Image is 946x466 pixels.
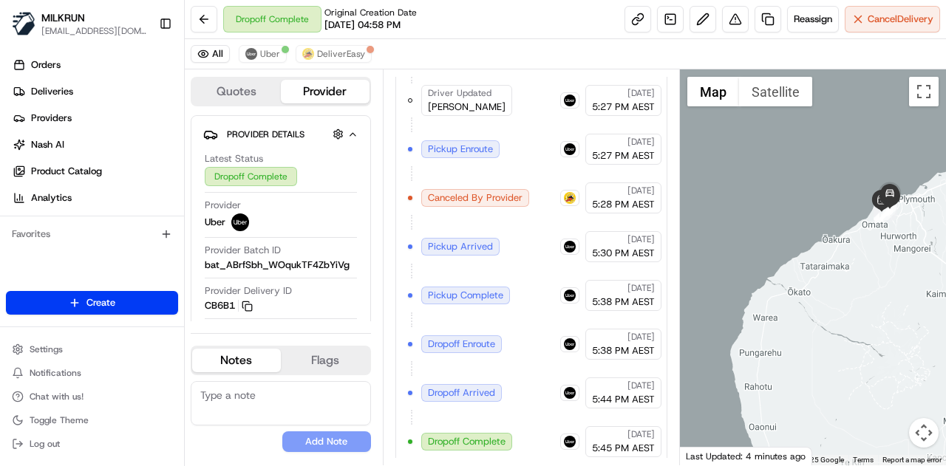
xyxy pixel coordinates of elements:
[874,204,891,220] div: 5
[687,77,739,106] button: Show street map
[627,282,655,294] span: [DATE]
[205,299,253,312] button: CB6B1
[428,289,503,302] span: Pickup Complete
[592,442,655,455] span: 5:45 PM AEST
[909,418,939,448] button: Map camera controls
[428,337,495,351] span: Dropoff Enroute
[317,48,365,60] span: DeliverEasy
[739,77,812,106] button: Show satellite imagery
[30,438,60,450] span: Log out
[260,48,280,60] span: Uber
[245,48,257,60] img: uber-new-logo.jpeg
[324,7,417,18] span: Original Creation Date
[680,447,812,465] div: Last Updated: 4 minutes ago
[6,434,178,454] button: Log out
[31,191,72,205] span: Analytics
[205,152,263,165] span: Latest Status
[592,344,655,357] span: 5:38 PM AEST
[627,428,655,440] span: [DATE]
[6,53,184,77] a: Orders
[879,204,896,220] div: 6
[627,380,655,391] span: [DATE]
[31,165,102,178] span: Product Catalog
[205,258,350,272] span: bat_ABrfSbh_WOqukTF4ZbYiVg
[592,295,655,309] span: 5:38 PM AEST
[845,6,940,32] button: CancelDelivery
[428,100,506,114] span: [PERSON_NAME]
[205,284,292,298] span: Provider Delivery ID
[30,367,81,379] span: Notifications
[6,291,178,315] button: Create
[428,191,523,205] span: Canceled By Provider
[564,192,576,204] img: delivereasy_logo.png
[882,456,942,464] a: Report a map error
[868,13,933,26] span: Cancel Delivery
[592,100,655,114] span: 5:27 PM AEST
[794,13,832,26] span: Reassign
[30,343,63,355] span: Settings
[302,48,314,60] img: delivereasy_logo.png
[787,6,839,32] button: Reassign
[31,112,72,125] span: Providers
[6,339,178,360] button: Settings
[627,136,655,148] span: [DATE]
[192,80,281,103] button: Quotes
[428,87,491,99] span: Driver Updated
[41,25,147,37] button: [EMAIL_ADDRESS][DOMAIN_NAME]
[684,446,732,465] a: Open this area in Google Maps (opens a new window)
[853,456,874,464] a: Terms
[592,149,655,162] span: 5:27 PM AEST
[6,386,178,407] button: Chat with us!
[592,198,655,211] span: 5:28 PM AEST
[627,185,655,196] span: [DATE]
[6,160,184,183] a: Product Catalog
[564,436,576,448] img: uber-new-logo.jpeg
[205,199,241,212] span: Provider
[191,45,230,63] button: All
[627,233,655,245] span: [DATE]
[428,386,495,400] span: Dropoff Arrived
[627,331,655,343] span: [DATE]
[30,391,84,402] span: Chat with us!
[231,213,249,231] img: uber-new-logo.jpeg
[874,204,890,220] div: 4
[31,138,64,151] span: Nash AI
[41,10,85,25] button: MILKRUN
[239,45,287,63] button: Uber
[86,296,115,309] span: Create
[31,58,61,72] span: Orders
[6,106,184,130] a: Providers
[192,349,281,372] button: Notes
[281,80,370,103] button: Provider
[205,244,281,257] span: Provider Batch ID
[227,129,304,140] span: Provider Details
[428,435,506,448] span: Dropoff Complete
[428,143,493,156] span: Pickup Enroute
[30,414,89,426] span: Toggle Theme
[564,289,576,301] img: uber-new-logo.jpeg
[592,393,655,406] span: 5:44 PM AEST
[12,12,35,35] img: MILKRUN
[564,143,576,155] img: uber-new-logo.jpeg
[627,87,655,99] span: [DATE]
[6,80,184,103] a: Deliveries
[281,349,370,372] button: Flags
[684,446,732,465] img: Google
[592,247,655,260] span: 5:30 PM AEST
[564,241,576,253] img: uber-new-logo.jpeg
[909,77,939,106] button: Toggle fullscreen view
[324,18,401,32] span: [DATE] 04:58 PM
[6,186,184,210] a: Analytics
[6,133,184,157] a: Nash AI
[205,216,225,229] span: Uber
[564,338,576,350] img: uber-new-logo.jpeg
[6,410,178,431] button: Toggle Theme
[564,95,576,106] img: uber-new-logo.jpeg
[203,122,358,146] button: Provider Details
[6,6,153,41] button: MILKRUNMILKRUN[EMAIL_ADDRESS][DOMAIN_NAME]
[296,45,372,63] button: DeliverEasy
[6,222,178,246] div: Favorites
[428,240,493,253] span: Pickup Arrived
